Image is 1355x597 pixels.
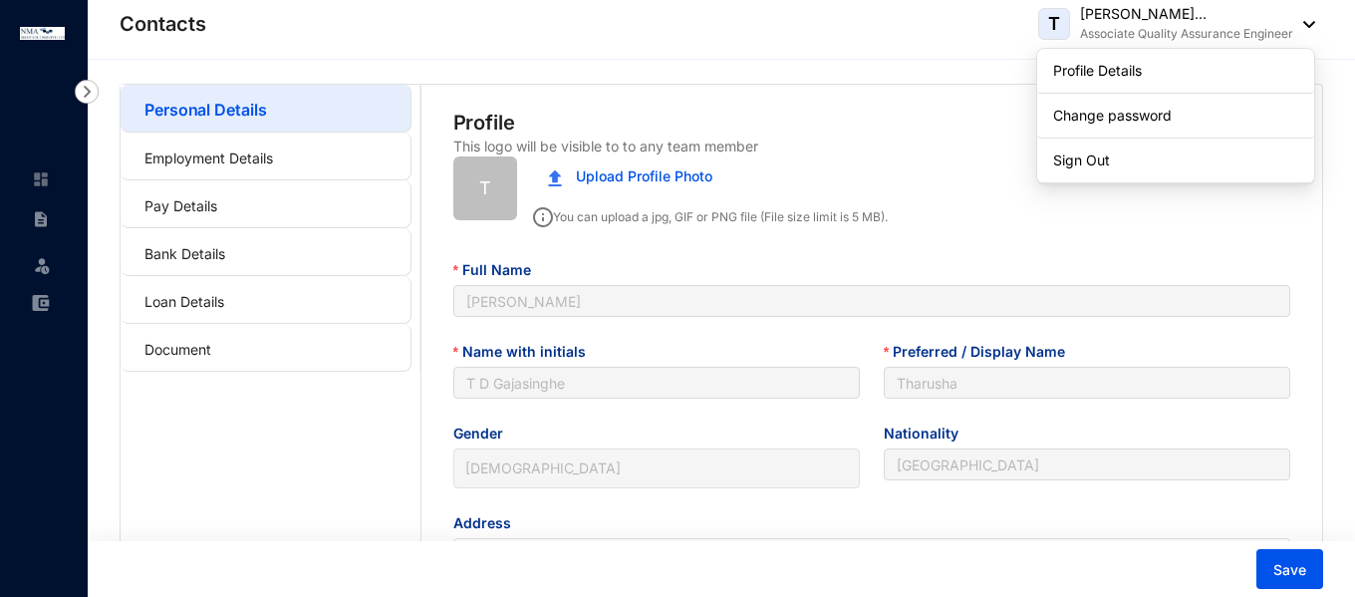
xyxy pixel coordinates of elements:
[32,294,50,312] img: expense-unselected.2edcf0507c847f3e9e96.svg
[1048,15,1060,33] span: T
[884,367,1290,399] input: Preferred / Display Name
[144,293,224,310] a: Loan Details
[144,341,211,358] a: Document
[479,174,491,202] span: T
[548,169,562,186] img: upload.c0f81fc875f389a06f631e1c6d8834da.svg
[1080,24,1293,44] p: Associate Quality Assurance Engineer
[1256,549,1323,589] button: Save
[16,283,64,323] li: Expenses
[1080,4,1293,24] p: [PERSON_NAME]...
[453,538,1291,570] input: Address
[32,170,50,188] img: home-unselected.a29eae3204392db15eaf.svg
[884,423,972,445] label: Nationality
[533,200,888,227] p: You can upload a jpg, GIF or PNG file (File size limit is 5 MB).
[453,109,516,137] p: Profile
[144,100,266,120] a: Personal Details
[1273,560,1306,580] span: Save
[465,453,848,483] span: Male
[453,341,600,363] label: Name with initials
[144,245,225,262] a: Bank Details
[16,159,64,199] li: Home
[453,285,1291,317] input: Full Name
[576,165,712,187] span: Upload Profile Photo
[32,255,52,275] img: leave-unselected.2934df6273408c3f84d9.svg
[453,259,545,281] label: Full Name
[533,207,553,227] img: info.ad751165ce926853d1d36026adaaebbf.svg
[144,149,273,166] a: Employment Details
[16,199,64,239] li: Contracts
[453,423,517,445] label: Gender
[20,27,65,40] img: logo
[533,156,727,196] button: Upload Profile Photo
[884,448,1290,480] input: Nationality
[884,341,1079,363] label: Preferred / Display Name
[453,367,860,399] input: Name with initials
[75,80,99,104] img: nav-icon-right.af6afadce00d159da59955279c43614e.svg
[453,512,525,534] label: Address
[120,10,206,38] p: Contacts
[453,137,758,156] p: This logo will be visible to to any team member
[32,210,50,228] img: contract-unselected.99e2b2107c0a7dd48938.svg
[144,197,217,214] a: Pay Details
[1293,21,1315,28] img: dropdown-black.8e83cc76930a90b1a4fdb6d089b7bf3a.svg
